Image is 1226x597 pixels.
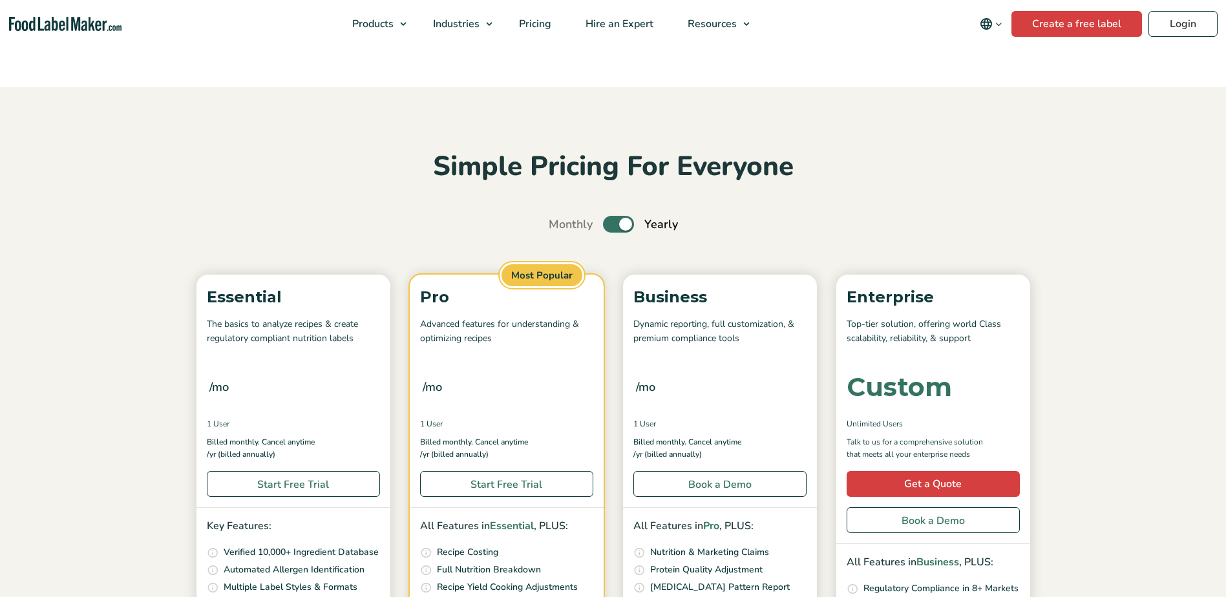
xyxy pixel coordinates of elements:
span: 1 User [633,418,656,430]
p: Automated Allergen Identification [224,563,365,577]
span: /yr (billed annually) [633,448,702,461]
a: Book a Demo [633,471,807,497]
span: /yr (billed annually) [207,448,275,461]
p: Enterprise [847,285,1020,309]
span: Pro [703,519,719,533]
span: 1 User [420,418,443,430]
p: Multiple Label Styles & Formats [224,580,357,594]
p: Full Nutrition Breakdown [437,563,541,577]
p: Recipe Costing [437,545,498,560]
p: Advanced features for understanding & optimizing recipes [420,317,593,346]
p: Pro [420,285,593,309]
span: Yearly [644,216,678,233]
p: Essential [207,285,380,309]
p: [MEDICAL_DATA] Pattern Report [650,580,790,594]
a: Start Free Trial [207,471,380,497]
span: /mo [423,378,442,396]
p: Protein Quality Adjustment [650,563,763,577]
p: Key Features: [207,518,380,535]
p: All Features in , PLUS: [847,554,1020,571]
span: Resources [684,17,738,31]
span: Most Popular [500,262,584,289]
span: Monthly [549,216,593,233]
p: Billed monthly. Cancel anytime [633,436,807,448]
div: Custom [847,374,952,400]
a: Login [1148,11,1218,37]
button: Change language [971,11,1011,37]
span: 1 User [207,418,229,430]
p: Nutrition & Marketing Claims [650,545,769,560]
p: Dynamic reporting, full customization, & premium compliance tools [633,317,807,346]
a: Get a Quote [847,471,1020,497]
p: Billed monthly. Cancel anytime [207,436,380,448]
p: Recipe Yield Cooking Adjustments [437,580,578,594]
span: Unlimited Users [847,418,903,430]
p: Billed monthly. Cancel anytime [420,436,593,448]
span: Industries [429,17,481,31]
span: /mo [209,378,229,396]
span: /yr (billed annually) [420,448,489,461]
p: Top-tier solution, offering world Class scalability, reliability, & support [847,317,1020,346]
span: /mo [636,378,655,396]
p: Verified 10,000+ Ingredient Database [224,545,379,560]
p: The basics to analyze recipes & create regulatory compliant nutrition labels [207,317,380,346]
p: All Features in , PLUS: [633,518,807,535]
p: All Features in , PLUS: [420,518,593,535]
span: Business [916,555,959,569]
p: Business [633,285,807,309]
span: Products [348,17,395,31]
a: Create a free label [1011,11,1142,37]
span: Hire an Expert [582,17,655,31]
p: Talk to us for a comprehensive solution that meets all your enterprise needs [847,436,995,461]
a: Start Free Trial [420,471,593,497]
h2: Simple Pricing For Everyone [190,149,1037,185]
label: Toggle [603,216,634,233]
a: Book a Demo [847,507,1020,533]
span: Pricing [515,17,553,31]
span: Essential [490,519,534,533]
p: Regulatory Compliance in 8+ Markets [863,581,1019,596]
a: Food Label Maker homepage [9,17,122,32]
